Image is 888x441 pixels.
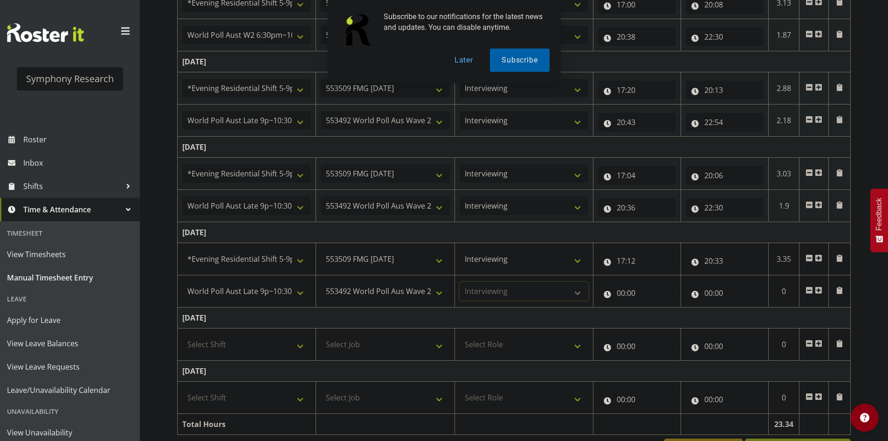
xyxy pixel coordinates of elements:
[376,11,550,33] div: Subscribe to our notifications for the latest news and updates. You can disable anytime.
[178,137,851,158] td: [DATE]
[178,222,851,243] td: [DATE]
[2,332,138,355] a: View Leave Balances
[686,252,764,270] input: Click to select...
[2,308,138,332] a: Apply for Leave
[2,243,138,266] a: View Timesheets
[7,313,133,327] span: Apply for Leave
[598,198,676,217] input: Click to select...
[598,113,676,132] input: Click to select...
[2,289,138,308] div: Leave
[870,189,888,252] button: Feedback - Show survey
[768,329,799,361] td: 0
[7,336,133,350] span: View Leave Balances
[598,284,676,302] input: Click to select...
[2,378,138,402] a: Leave/Unavailability Calendar
[768,158,799,190] td: 3.03
[598,337,676,356] input: Click to select...
[7,426,133,440] span: View Unavailability
[768,243,799,275] td: 3.35
[768,72,799,105] td: 2.88
[2,402,138,421] div: Unavailability
[768,190,799,222] td: 1.9
[7,383,133,397] span: Leave/Unavailability Calendar
[768,105,799,137] td: 2.18
[23,179,121,193] span: Shifts
[2,355,138,378] a: View Leave Requests
[2,224,138,243] div: Timesheet
[598,390,676,409] input: Click to select...
[686,166,764,185] input: Click to select...
[7,247,133,261] span: View Timesheets
[686,198,764,217] input: Click to select...
[7,271,133,285] span: Manual Timesheet Entry
[598,81,676,99] input: Click to select...
[686,337,764,356] input: Click to select...
[23,203,121,217] span: Time & Attendance
[875,198,883,231] span: Feedback
[768,382,799,414] td: 0
[490,49,549,72] button: Subscribe
[2,266,138,289] a: Manual Timesheet Entry
[686,81,764,99] input: Click to select...
[686,113,764,132] input: Click to select...
[178,414,316,435] td: Total Hours
[598,166,676,185] input: Click to select...
[768,414,799,435] td: 23.34
[23,156,135,170] span: Inbox
[768,275,799,308] td: 0
[686,284,764,302] input: Click to select...
[23,133,135,147] span: Roster
[178,361,851,382] td: [DATE]
[686,390,764,409] input: Click to select...
[598,252,676,270] input: Click to select...
[443,49,485,72] button: Later
[339,11,376,49] img: notification icon
[7,360,133,374] span: View Leave Requests
[860,413,869,422] img: help-xxl-2.png
[178,308,851,329] td: [DATE]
